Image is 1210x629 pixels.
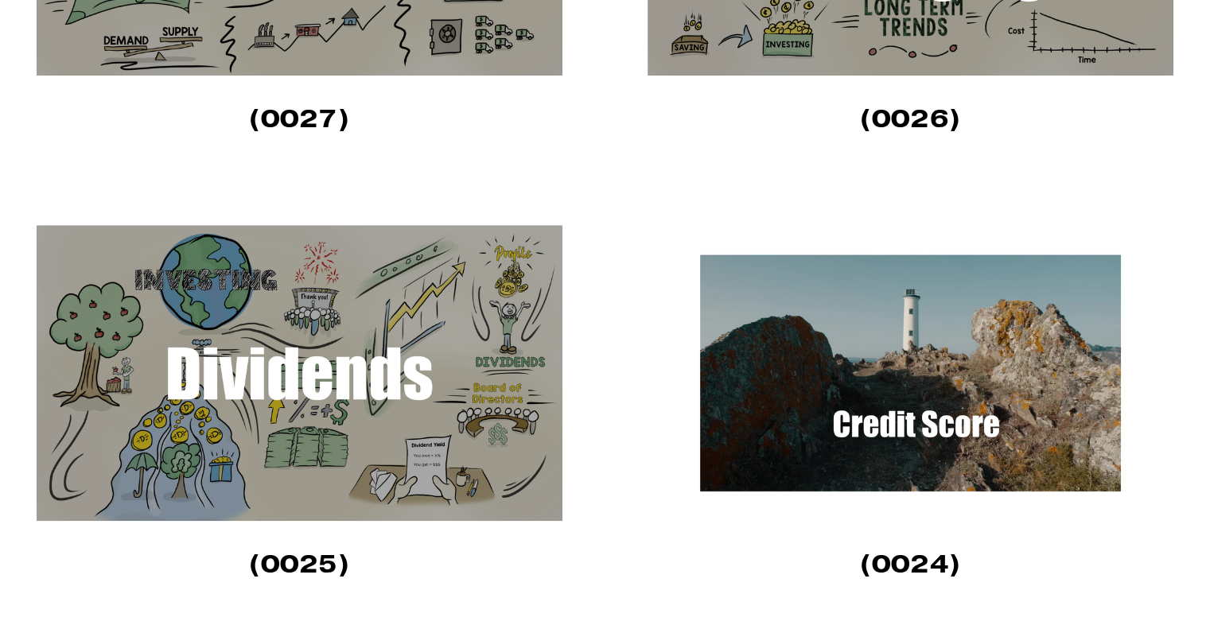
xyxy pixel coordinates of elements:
[249,103,349,134] strong: (0027)
[37,225,562,521] img: Understanding Dividends: Your Rewards as a Shareholder Script (0025) In the vast world of investi...
[249,548,349,580] strong: (0025)
[860,103,960,134] strong: (0026)
[648,225,1173,521] img: The Importance of Your Credit Score in Shaping Financial Opportunities Script (0024) In today's w...
[860,548,960,580] strong: (0024)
